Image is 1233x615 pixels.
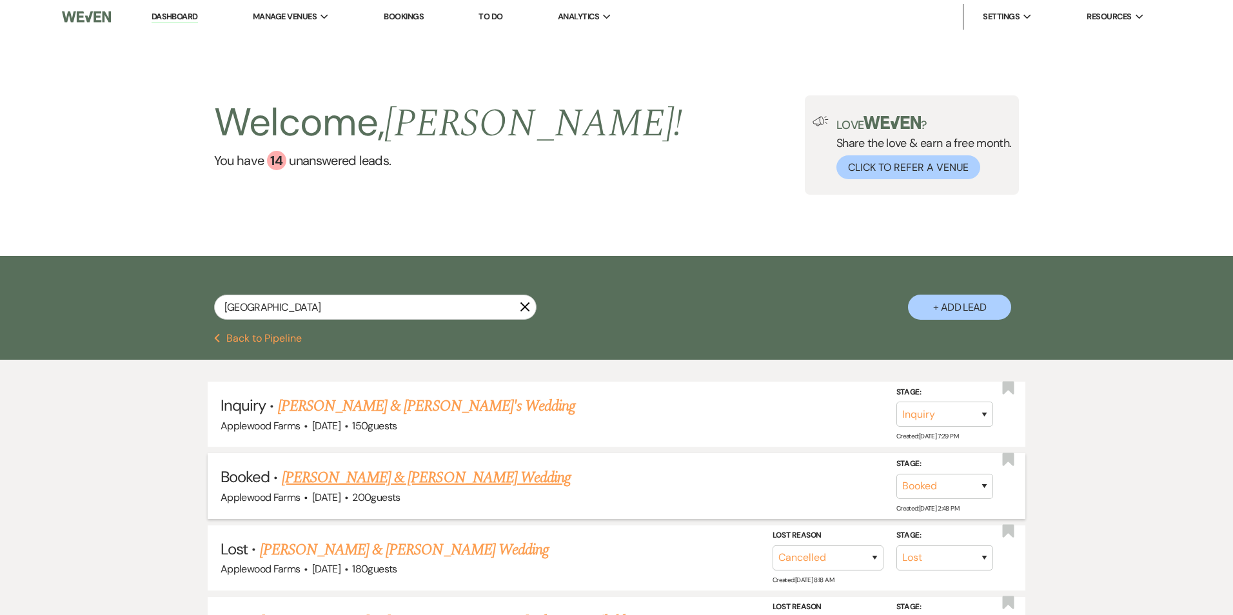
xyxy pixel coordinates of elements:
[896,600,993,614] label: Stage:
[221,539,248,559] span: Lost
[221,419,300,433] span: Applewood Farms
[214,95,683,151] h2: Welcome,
[863,116,921,129] img: weven-logo-green.svg
[896,457,993,471] label: Stage:
[214,295,537,320] input: Search by name, event date, email address or phone number
[312,491,340,504] span: [DATE]
[352,491,400,504] span: 200 guests
[836,116,1012,131] p: Love ?
[896,503,959,512] span: Created: [DATE] 2:48 PM
[896,386,993,400] label: Stage:
[221,562,300,576] span: Applewood Farms
[384,94,682,153] span: [PERSON_NAME] !
[813,116,829,126] img: loud-speaker-illustration.svg
[214,333,302,344] button: Back to Pipeline
[312,562,340,576] span: [DATE]
[352,419,397,433] span: 150 guests
[221,467,270,487] span: Booked
[384,11,424,22] a: Bookings
[221,491,300,504] span: Applewood Farms
[896,432,958,440] span: Created: [DATE] 7:29 PM
[773,600,883,614] label: Lost Reason
[282,466,571,489] a: [PERSON_NAME] & [PERSON_NAME] Wedding
[478,11,502,22] a: To Do
[260,538,549,561] a: [PERSON_NAME] & [PERSON_NAME] Wedding
[267,151,286,170] div: 14
[253,10,317,23] span: Manage Venues
[312,419,340,433] span: [DATE]
[558,10,599,23] span: Analytics
[773,529,883,543] label: Lost Reason
[62,3,111,30] img: Weven Logo
[773,576,834,584] span: Created: [DATE] 8:18 AM
[836,155,980,179] button: Click to Refer a Venue
[214,151,683,170] a: You have 14 unanswered leads.
[221,395,266,415] span: Inquiry
[829,116,1012,179] div: Share the love & earn a free month.
[896,529,993,543] label: Stage:
[152,11,198,23] a: Dashboard
[352,562,397,576] span: 180 guests
[278,395,576,418] a: [PERSON_NAME] & [PERSON_NAME]'s Wedding
[908,295,1011,320] button: + Add Lead
[983,10,1020,23] span: Settings
[1087,10,1131,23] span: Resources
